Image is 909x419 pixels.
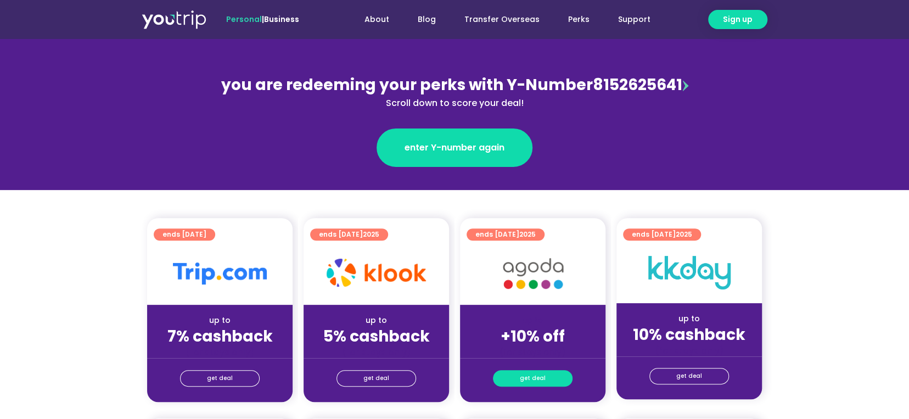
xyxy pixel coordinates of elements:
[310,228,388,241] a: ends [DATE]2025
[723,14,753,25] span: Sign up
[363,230,379,239] span: 2025
[207,371,233,386] span: get deal
[336,370,416,387] a: get deal
[649,368,729,384] a: get deal
[604,9,665,30] a: Support
[469,347,597,358] div: (for stays only)
[405,141,504,154] span: enter Y-number again
[226,14,262,25] span: Personal
[216,74,693,110] div: 8152625641
[403,9,450,30] a: Blog
[450,9,554,30] a: Transfer Overseas
[156,315,284,326] div: up to
[226,14,299,25] span: |
[632,228,692,241] span: ends [DATE]
[708,10,767,29] a: Sign up
[156,347,284,358] div: (for stays only)
[493,370,573,387] a: get deal
[180,370,260,387] a: get deal
[520,371,546,386] span: get deal
[312,347,440,358] div: (for stays only)
[625,345,753,356] div: (for stays only)
[676,368,702,384] span: get deal
[350,9,403,30] a: About
[377,129,532,167] a: enter Y-number again
[162,228,206,241] span: ends [DATE]
[625,313,753,325] div: up to
[264,14,299,25] a: Business
[523,315,543,326] span: up to
[676,230,692,239] span: 2025
[633,324,745,345] strong: 10% cashback
[216,97,693,110] div: Scroll down to score your deal!
[154,228,215,241] a: ends [DATE]
[475,228,536,241] span: ends [DATE]
[167,326,273,347] strong: 7% cashback
[501,326,565,347] strong: +10% off
[519,230,536,239] span: 2025
[221,74,593,96] span: you are redeeming your perks with Y-Number
[312,315,440,326] div: up to
[323,326,430,347] strong: 5% cashback
[319,228,379,241] span: ends [DATE]
[329,9,665,30] nav: Menu
[363,371,389,386] span: get deal
[467,228,545,241] a: ends [DATE]2025
[623,228,701,241] a: ends [DATE]2025
[554,9,604,30] a: Perks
